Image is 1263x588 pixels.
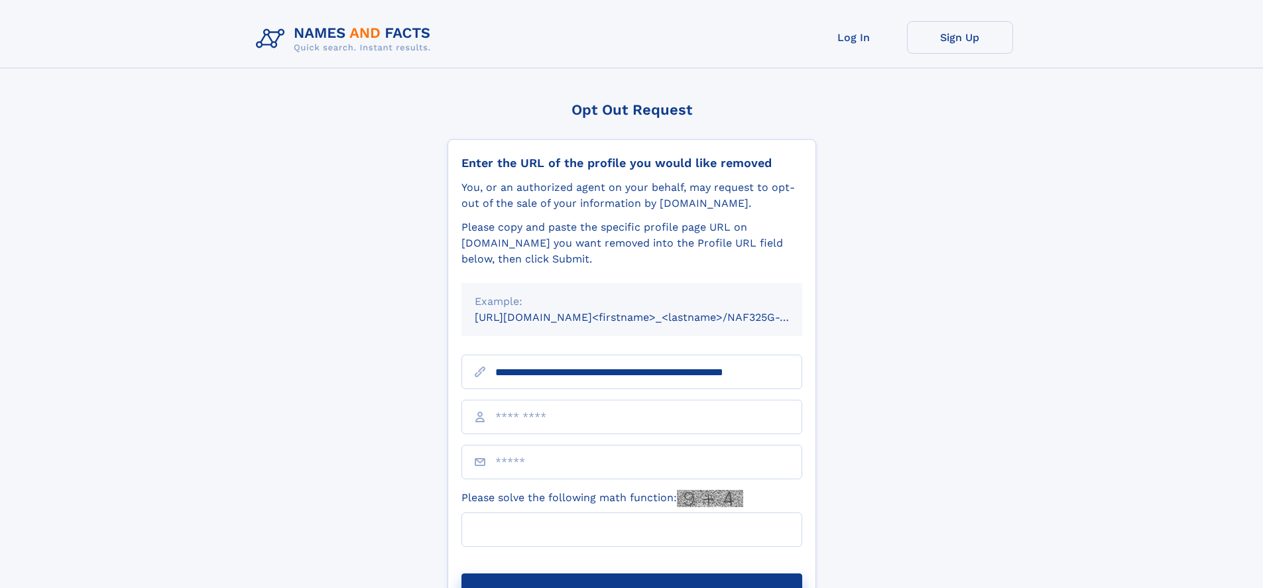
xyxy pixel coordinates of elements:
div: Example: [475,294,789,310]
small: [URL][DOMAIN_NAME]<firstname>_<lastname>/NAF325G-xxxxxxxx [475,311,827,323]
a: Sign Up [907,21,1013,54]
label: Please solve the following math function: [461,490,743,507]
img: Logo Names and Facts [251,21,442,57]
div: Opt Out Request [448,101,816,118]
a: Log In [801,21,907,54]
div: You, or an authorized agent on your behalf, may request to opt-out of the sale of your informatio... [461,180,802,211]
div: Please copy and paste the specific profile page URL on [DOMAIN_NAME] you want removed into the Pr... [461,219,802,267]
div: Enter the URL of the profile you would like removed [461,156,802,170]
